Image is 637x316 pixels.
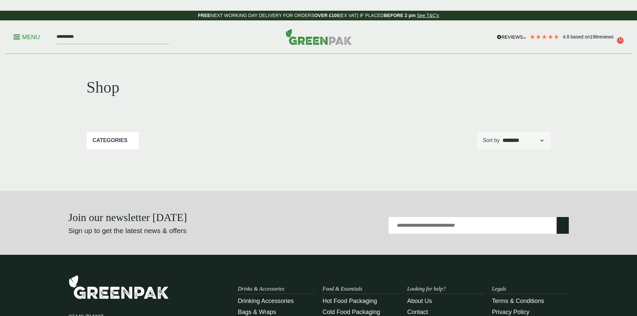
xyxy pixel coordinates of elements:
img: GreenPak Supplies [69,275,169,299]
a: Bags & Wraps [238,309,276,315]
p: Categories [93,136,128,144]
span: 11 [617,37,624,44]
a: Cold Food Packaging [322,309,380,315]
a: Drinking Accessories [238,298,294,304]
strong: BEFORE 2 pm [384,13,416,18]
a: About Us [407,298,432,304]
a: See T&C's [417,13,439,18]
strong: OVER £100 [314,13,339,18]
a: Contact [407,309,428,315]
div: 4.79 Stars [529,34,559,40]
img: GreenPak Supplies [286,29,352,45]
a: Hot Food Packaging [322,298,377,304]
span: 4.8 [563,34,570,39]
img: REVIEWS.io [497,35,526,39]
span: Based on [571,34,590,39]
span: reviews [598,34,614,39]
a: Terms & Conditions [492,298,544,304]
span: 196 [590,34,598,39]
p: Menu [13,33,40,41]
strong: FREE [198,13,210,18]
strong: Join our newsletter [DATE] [69,211,187,223]
p: Sign up to get the latest news & offers [69,225,294,236]
h1: Shop [87,78,319,97]
select: Shop order [501,136,545,144]
p: Sort by [483,136,500,144]
a: Privacy Policy [492,309,529,315]
a: Menu [13,33,40,40]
